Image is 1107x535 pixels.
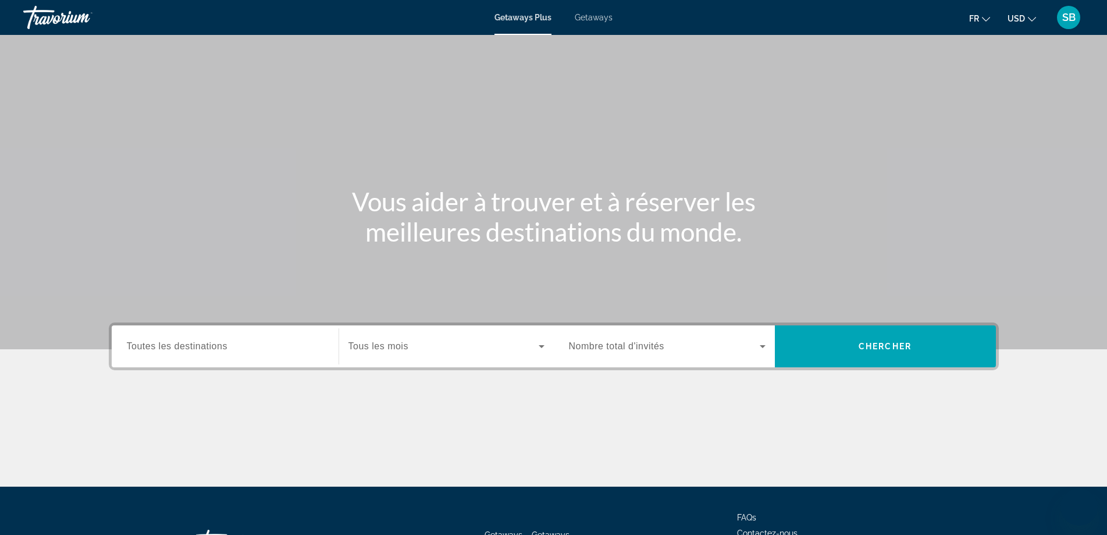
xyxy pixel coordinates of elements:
[775,325,996,367] button: Chercher
[859,342,912,351] span: Chercher
[112,325,996,367] div: Search widget
[575,13,613,22] a: Getaways
[569,341,664,351] span: Nombre total d'invités
[348,341,408,351] span: Tous les mois
[494,13,551,22] a: Getaways Plus
[969,14,979,23] span: fr
[127,341,227,351] span: Toutes les destinations
[1060,488,1098,526] iframe: Bouton de lancement de la fenêtre de messagerie
[1008,14,1025,23] span: USD
[1062,12,1076,23] span: SB
[336,186,772,247] h1: Vous aider à trouver et à réserver les meilleures destinations du monde.
[23,2,140,33] a: Travorium
[1008,10,1036,27] button: Change currency
[737,513,756,522] a: FAQs
[969,10,990,27] button: Change language
[1053,5,1084,30] button: User Menu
